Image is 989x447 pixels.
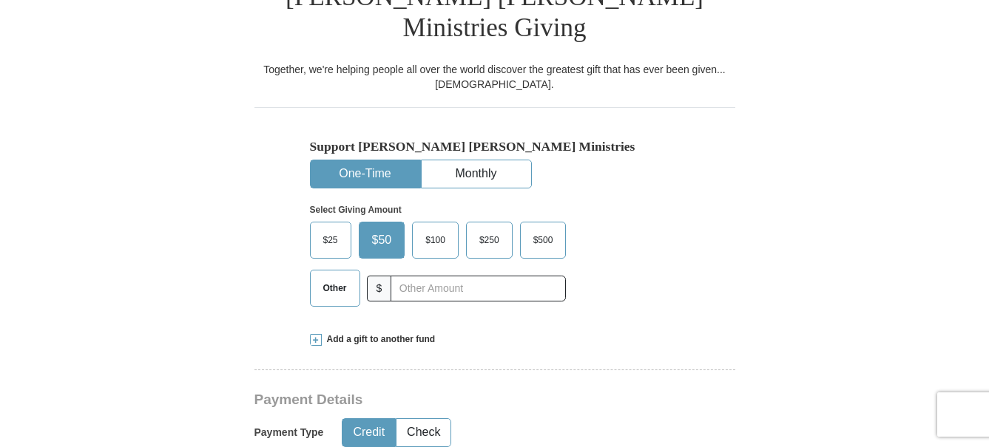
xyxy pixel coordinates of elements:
[254,426,324,439] h5: Payment Type
[472,229,507,251] span: $250
[526,229,561,251] span: $500
[316,277,354,299] span: Other
[322,333,436,346] span: Add a gift to another fund
[310,205,402,215] strong: Select Giving Amount
[418,229,453,251] span: $100
[254,392,632,409] h3: Payment Details
[367,276,392,301] span: $
[310,139,680,154] h5: Support [PERSON_NAME] [PERSON_NAME] Ministries
[311,160,420,188] button: One-Time
[342,419,395,446] button: Credit
[254,62,735,92] div: Together, we're helping people all over the world discover the greatest gift that has ever been g...
[391,276,566,301] input: Other Amount
[316,229,345,251] span: $25
[422,160,531,188] button: Monthly
[365,229,399,251] span: $50
[396,419,450,446] button: Check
